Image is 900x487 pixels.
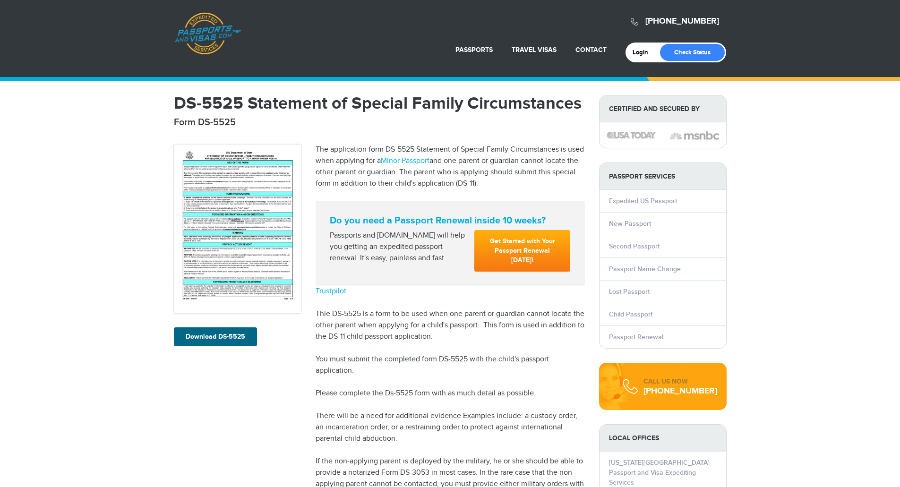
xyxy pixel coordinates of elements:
a: Passport Renewal [609,333,663,341]
a: Minor Passport [381,156,429,165]
img: image description [607,132,656,138]
a: Check Status [660,44,725,61]
a: Travel Visas [512,46,557,54]
p: Please complete the Ds-5525 form with as much detail as possible. [316,388,585,399]
p: The application form DS-5525 Statement of Special Family Circumstances is used when applying for ... [316,144,585,189]
a: Get Started with Your Passport Renewal [DATE]! [474,230,570,272]
strong: PASSPORT SERVICES [600,163,726,190]
a: Download DS-5525 [174,327,257,346]
a: [US_STATE][GEOGRAPHIC_DATA] Passport and Visa Expediting Services [609,459,710,487]
p: There will be a need for additional evidence Examples include: a custody order, an incarceration ... [316,410,585,444]
strong: Do you need a Passport Renewal inside 10 weeks? [330,215,571,226]
a: Expedited US Passport [609,197,677,205]
a: Lost Passport [609,288,650,296]
p: You must submit the completed form DS-5525 with the child's passport application. [316,354,585,376]
a: Contact [575,46,607,54]
img: DS-5525 [174,145,301,313]
h2: Form DS-5525 [174,117,585,128]
a: Login [633,49,655,56]
strong: Certified and Secured by [600,95,726,122]
a: [PHONE_NUMBER] [645,16,719,26]
a: Passports & [DOMAIN_NAME] [174,12,241,55]
a: Child Passport [609,310,652,318]
div: CALL US NOW [643,377,717,386]
a: Passports [455,46,493,54]
h1: DS-5525 Statement of Special Family Circumstances [174,95,585,112]
p: Thie DS-5525 is a form to be used when one parent or guardian cannot locate the other parent when... [316,308,585,342]
div: Passports and [DOMAIN_NAME] will help you getting an expedited passport renewal. It's easy, painl... [326,230,471,264]
a: Trustpilot [316,287,346,296]
div: [PHONE_NUMBER] [643,386,717,396]
a: New Passport [609,220,651,228]
img: image description [670,130,719,141]
strong: LOCAL OFFICES [600,425,726,452]
a: Second Passport [609,242,660,250]
a: Passport Name Change [609,265,681,273]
